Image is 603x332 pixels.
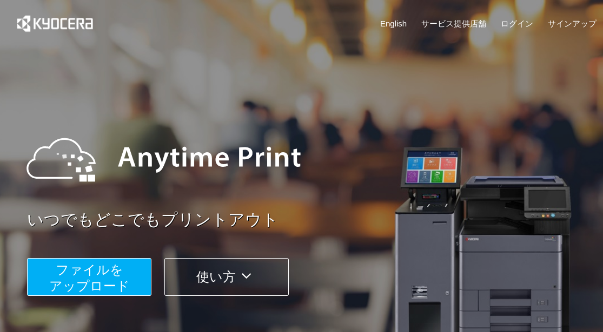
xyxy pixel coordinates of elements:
a: サインアップ [548,18,597,29]
a: English [380,18,407,29]
a: サービス提供店舗 [421,18,486,29]
a: ログイン [501,18,533,29]
span: ファイルを ​​アップロード [49,262,130,293]
button: 使い方 [164,258,289,296]
a: いつでもどこでもプリントアウト [27,208,603,232]
button: ファイルを​​アップロード [27,258,151,296]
